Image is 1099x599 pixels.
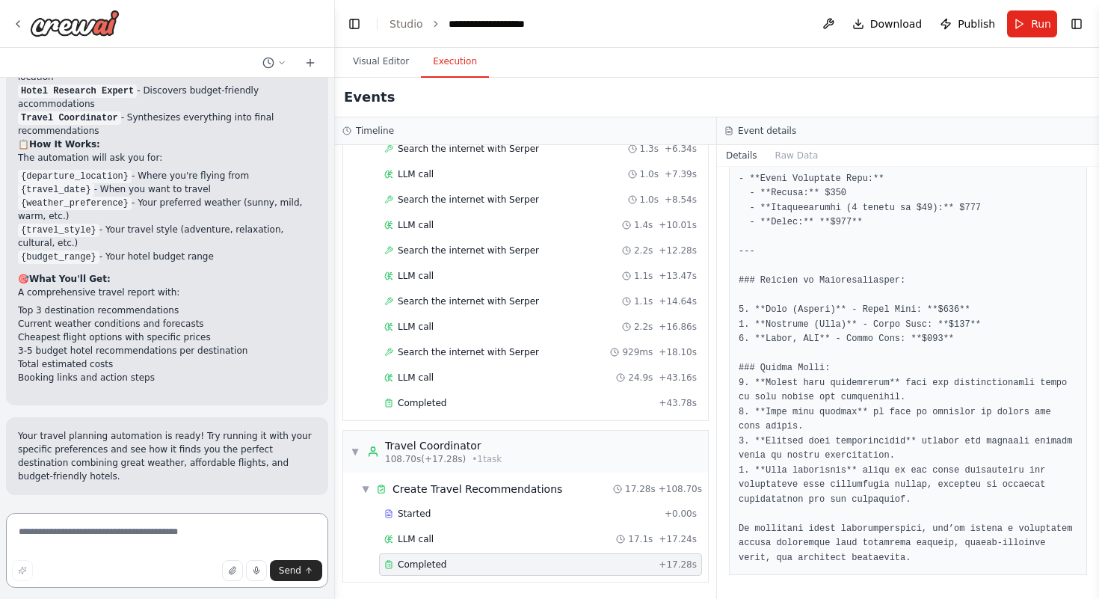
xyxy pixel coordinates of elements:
span: LLM call [398,219,434,231]
span: + 0.00s [665,508,697,520]
span: + 8.54s [665,194,697,206]
div: Travel Coordinator [385,438,502,453]
p: A comprehensive travel report with: [18,286,316,299]
h3: Timeline [356,125,394,137]
button: Raw Data [766,145,828,166]
span: Search the internet with Serper [398,245,539,257]
span: 1.1s [634,295,653,307]
code: {travel_style} [18,224,99,237]
span: Create Travel Recommendations [392,482,562,497]
span: Started [398,508,431,520]
span: Search the internet with Serper [398,346,539,358]
li: - Synthesizes everything into final recommendations [18,111,316,138]
li: Booking links and action steps [18,371,316,384]
span: ▼ [351,446,360,458]
li: - Your preferred weather (sunny, mild, warm, etc.) [18,196,316,223]
code: {weather_preference} [18,197,132,210]
button: Hide left sidebar [344,13,365,34]
span: Download [870,16,923,31]
span: + 43.78s [659,397,697,409]
span: 2.2s [634,321,653,333]
button: Click to speak your automation idea [246,560,267,581]
span: Send [279,565,301,577]
h2: Events [344,87,395,108]
img: Logo [30,10,120,37]
li: Total estimated costs [18,357,316,371]
span: + 17.24s [659,533,697,545]
li: - Discovers budget-friendly accommodations [18,84,316,111]
span: 2.2s [634,245,653,257]
span: LLM call [398,533,434,545]
span: 108.70s (+17.28s) [385,453,466,465]
code: Hotel Research Expert [18,85,137,98]
p: Your travel planning automation is ready! Try running it with your specific preferences and see h... [18,429,316,483]
span: 17.28s [625,483,656,495]
span: Run [1031,16,1051,31]
span: LLM call [398,372,434,384]
span: 24.9s [628,372,653,384]
span: 17.1s [628,533,653,545]
span: + 43.16s [659,372,697,384]
p: The automation will ask you for: [18,151,316,165]
button: Publish [934,10,1001,37]
code: {departure_location} [18,170,132,183]
span: ▼ [361,483,370,495]
button: Run [1007,10,1057,37]
li: - Your hotel budget range [18,250,316,263]
span: Publish [958,16,995,31]
button: Execution [421,46,489,78]
code: {travel_date} [18,183,94,197]
span: + 10.01s [659,219,697,231]
span: 1.0s [640,168,659,180]
span: + 13.47s [659,270,697,282]
button: Upload files [222,560,243,581]
li: - Your travel style (adventure, relaxation, cultural, etc.) [18,223,316,250]
span: + 108.70s [659,483,702,495]
span: LLM call [398,321,434,333]
li: Top 3 destination recommendations [18,304,316,317]
h2: 📋 [18,138,316,151]
strong: How It Works: [29,139,100,150]
span: 1.4s [634,219,653,231]
span: LLM call [398,270,434,282]
button: Show right sidebar [1066,13,1087,34]
li: - When you want to travel [18,182,316,196]
button: Send [270,560,322,581]
span: + 12.28s [659,245,697,257]
span: + 7.39s [665,168,697,180]
span: Completed [398,397,446,409]
h2: 🎯 [18,272,316,286]
span: • 1 task [472,453,502,465]
nav: breadcrumb [390,16,550,31]
a: Studio [390,18,423,30]
button: Download [846,10,929,37]
span: Search the internet with Serper [398,295,539,307]
span: Search the internet with Serper [398,194,539,206]
span: Completed [398,559,446,571]
span: + 17.28s [659,559,697,571]
button: Details [717,145,766,166]
li: Current weather conditions and forecasts [18,317,316,331]
strong: What You'll Get: [29,274,111,284]
code: Travel Coordinator [18,111,121,125]
span: Search the internet with Serper [398,143,539,155]
button: Improve this prompt [12,560,33,581]
span: 1.3s [640,143,659,155]
button: Visual Editor [341,46,421,78]
button: Switch to previous chat [256,54,292,72]
span: + 16.86s [659,321,697,333]
span: 1.1s [634,270,653,282]
span: LLM call [398,168,434,180]
span: + 6.34s [665,143,697,155]
span: + 14.64s [659,295,697,307]
code: {budget_range} [18,251,99,264]
span: 1.0s [640,194,659,206]
h3: Event details [738,125,796,137]
span: 929ms [622,346,653,358]
li: 3-5 budget hotel recommendations per destination [18,344,316,357]
li: - Where you're flying from [18,169,316,182]
li: Cheapest flight options with specific prices [18,331,316,344]
span: + 18.10s [659,346,697,358]
button: Start a new chat [298,54,322,72]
